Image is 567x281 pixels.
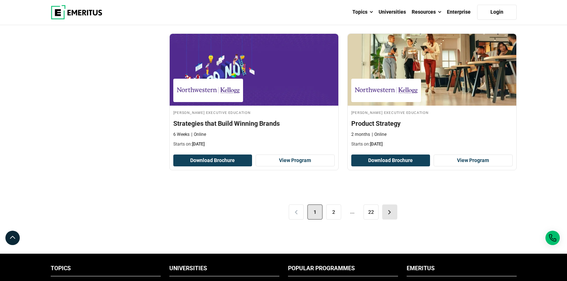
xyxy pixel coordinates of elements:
a: View Program [256,155,335,167]
img: Kellogg Executive Education [355,82,417,98]
p: Online [372,132,387,138]
a: Product Design and Innovation Course by Kellogg Executive Education - August 28, 2025 Kellogg Exe... [348,34,516,151]
h4: Strategies that Build Winning Brands [173,119,335,128]
span: [DATE] [192,142,205,147]
a: Login [477,5,517,20]
h4: Product Strategy [351,119,513,128]
button: Download Brochure [351,155,430,167]
h4: [PERSON_NAME] Executive Education [351,109,513,115]
span: [DATE] [370,142,383,147]
span: 1 [307,204,323,220]
p: Online [191,132,206,138]
p: Starts on: [351,141,513,147]
p: Starts on: [173,141,335,147]
img: Product Strategy | Online Product Design and Innovation Course [348,34,516,106]
a: > [382,204,397,220]
img: Strategies that Build Winning Brands | Online Sales and Marketing Course [170,34,338,106]
a: Sales and Marketing Course by Kellogg Executive Education - August 28, 2025 Kellogg Executive Edu... [170,34,338,151]
button: Download Brochure [173,155,252,167]
a: 2 [326,204,341,220]
p: 2 months [351,132,370,138]
p: 6 Weeks [173,132,189,138]
span: ... [345,204,360,220]
img: Kellogg Executive Education [177,82,239,98]
a: 22 [363,204,379,220]
a: View Program [434,155,513,167]
h4: [PERSON_NAME] Executive Education [173,109,335,115]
